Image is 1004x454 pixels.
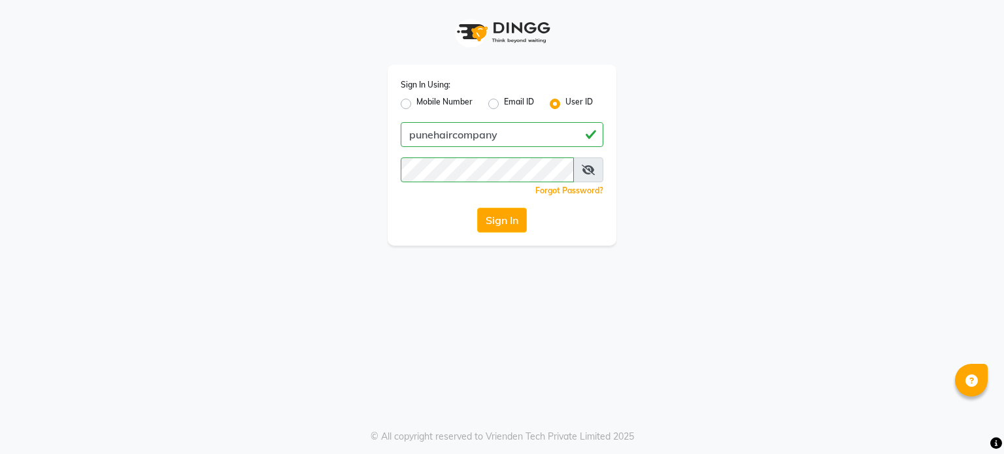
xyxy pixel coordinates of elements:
input: Username [401,122,603,147]
label: Mobile Number [416,96,473,112]
a: Forgot Password? [535,186,603,195]
iframe: chat widget [949,402,991,441]
button: Sign In [477,208,527,233]
label: Sign In Using: [401,79,450,91]
img: logo1.svg [450,13,554,52]
label: User ID [565,96,593,112]
input: Username [401,157,574,182]
label: Email ID [504,96,534,112]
